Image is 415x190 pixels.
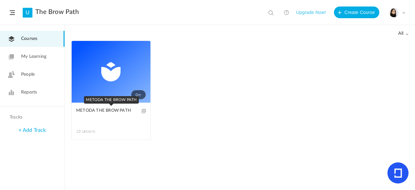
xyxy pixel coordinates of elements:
[76,107,146,122] a: METODA THE BROW PATH
[398,31,409,36] span: all
[21,53,46,60] span: My Learning
[389,8,398,17] img: poza-profil.jpg
[334,6,379,18] button: Create Course
[21,71,35,78] span: People
[18,128,46,133] a: + Add Track
[131,90,146,99] span: 0m
[21,35,37,42] span: Courses
[72,41,150,103] a: 0m
[76,128,111,134] span: 10 Lessons
[76,107,136,114] span: METODA THE BROW PATH
[10,115,53,120] h4: Tracks
[35,8,79,16] a: The Brow Path
[23,8,32,18] a: U
[296,6,326,18] button: Upgrade Now!
[21,89,37,96] span: Reports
